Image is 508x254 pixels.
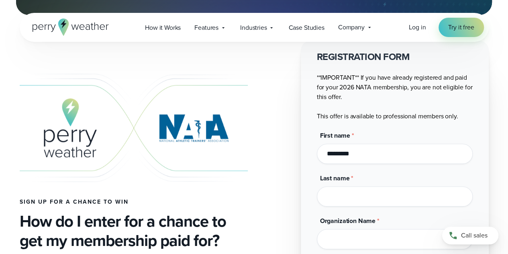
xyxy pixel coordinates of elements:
[288,23,324,33] span: Case Studies
[320,216,375,225] span: Organization Name
[320,131,350,140] span: First name
[138,19,188,36] a: How it Works
[461,231,488,240] span: Call sales
[439,18,484,37] a: Try it free
[320,173,350,183] span: Last name
[20,199,248,205] h4: Sign up for a chance to win
[409,23,426,32] a: Log in
[145,23,181,33] span: How it Works
[448,23,474,32] span: Try it free
[317,50,473,121] div: **IMPORTANT** If you have already registered and paid for your 2026 NATA membership, you are not ...
[282,19,331,36] a: Case Studies
[240,23,267,33] span: Industries
[20,212,248,250] h3: How do I enter for a chance to get my membership paid for?
[194,23,218,33] span: Features
[338,23,365,32] span: Company
[317,50,410,64] strong: REGISTRATION FORM
[442,227,498,244] a: Call sales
